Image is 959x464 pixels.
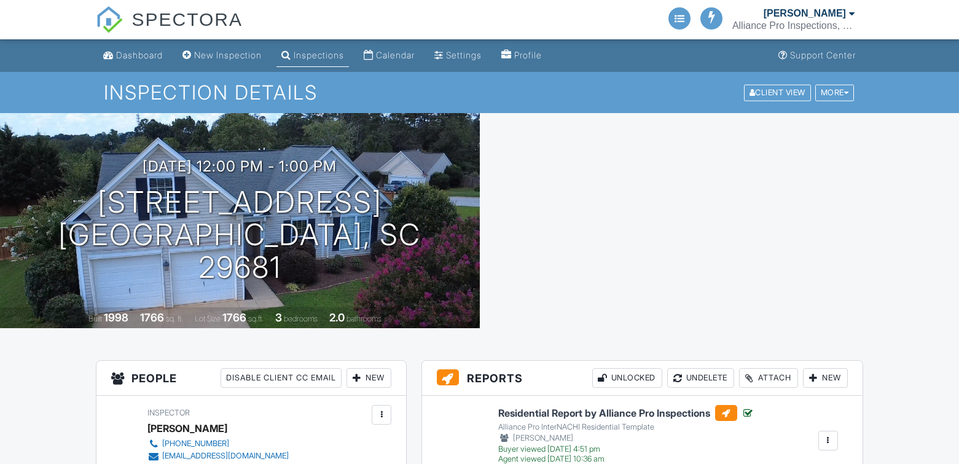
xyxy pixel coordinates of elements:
[790,50,856,60] div: Support Center
[276,44,349,67] a: Inspections
[667,368,734,388] div: Undelete
[359,44,420,67] a: Calendar
[166,314,183,323] span: sq. ft.
[743,87,814,96] a: Client View
[104,311,128,324] div: 1998
[284,314,318,323] span: bedrooms
[147,450,289,462] a: [EMAIL_ADDRESS][DOMAIN_NAME]
[422,361,862,396] h3: Reports
[496,44,547,67] a: Profile
[147,419,227,438] div: [PERSON_NAME]
[147,438,289,450] a: [PHONE_NUMBER]
[773,44,861,67] a: Support Center
[803,368,848,388] div: New
[104,82,855,103] h1: Inspection Details
[744,84,811,101] div: Client View
[498,422,754,432] div: Alliance Pro InterNACHI Residential Template
[96,361,406,396] h3: People
[294,50,344,60] div: Inspections
[498,405,754,464] a: Residential Report by Alliance Pro Inspections Alliance Pro InterNACHI Residential Template [PERS...
[132,6,243,32] span: SPECTORA
[140,311,164,324] div: 1766
[732,20,855,32] div: Alliance Pro Inspections, LLC
[194,50,262,60] div: New Inspection
[162,439,229,449] div: [PHONE_NUMBER]
[88,314,102,323] span: Built
[346,368,391,388] div: New
[498,454,754,464] div: Agent viewed [DATE] 10:36 am
[147,408,190,417] span: Inspector
[346,314,382,323] span: bathrooms
[275,311,282,324] div: 3
[195,314,221,323] span: Lot Size
[376,50,415,60] div: Calendar
[143,158,337,175] h3: [DATE] 12:00 pm - 1:00 pm
[162,451,289,461] div: [EMAIL_ADDRESS][DOMAIN_NAME]
[116,50,163,60] div: Dashboard
[739,368,798,388] div: Attach
[178,44,267,67] a: New Inspection
[98,44,168,67] a: Dashboard
[498,444,754,454] div: Buyer viewed [DATE] 4:51 pm
[815,84,855,101] div: More
[96,6,123,33] img: The Best Home Inspection Software - Spectora
[498,432,754,444] div: [PERSON_NAME]
[592,368,662,388] div: Unlocked
[514,50,542,60] div: Profile
[20,186,460,283] h1: [STREET_ADDRESS] [GEOGRAPHIC_DATA], SC 29681
[222,311,246,324] div: 1766
[221,368,342,388] div: Disable Client CC Email
[764,7,846,20] div: [PERSON_NAME]
[329,311,345,324] div: 2.0
[498,405,754,421] h6: Residential Report by Alliance Pro Inspections
[96,18,243,41] a: SPECTORA
[446,50,482,60] div: Settings
[429,44,487,67] a: Settings
[248,314,264,323] span: sq.ft.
